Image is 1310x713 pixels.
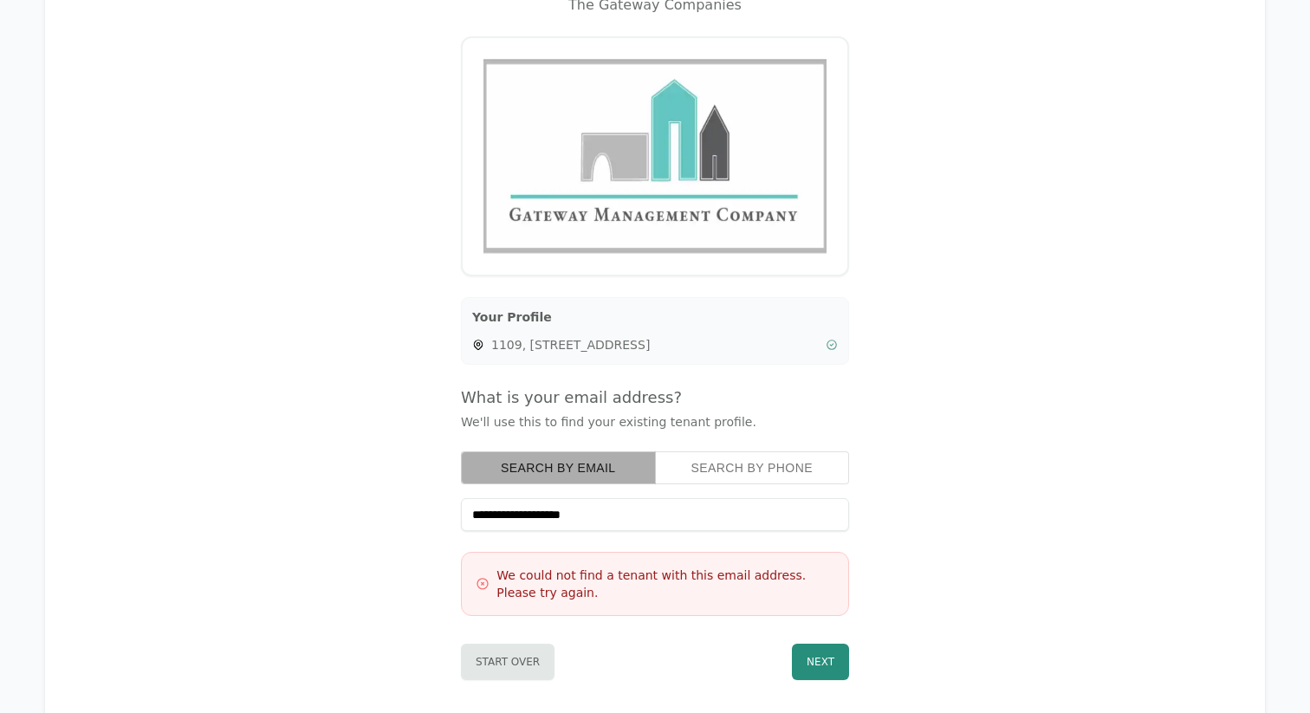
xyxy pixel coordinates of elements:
[496,567,834,601] h3: We could not find a tenant with this email address. Please try again.
[483,59,827,254] img: Gateway Management
[491,336,819,353] span: 1109, [STREET_ADDRESS]
[461,413,849,431] p: We'll use this to find your existing tenant profile.
[461,451,849,484] div: Search type
[472,308,838,326] h3: Your Profile
[655,451,850,484] button: search by phone
[792,644,849,680] button: Next
[461,644,554,680] button: Start Over
[461,386,849,410] h4: What is your email address?
[461,451,656,484] button: search by email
